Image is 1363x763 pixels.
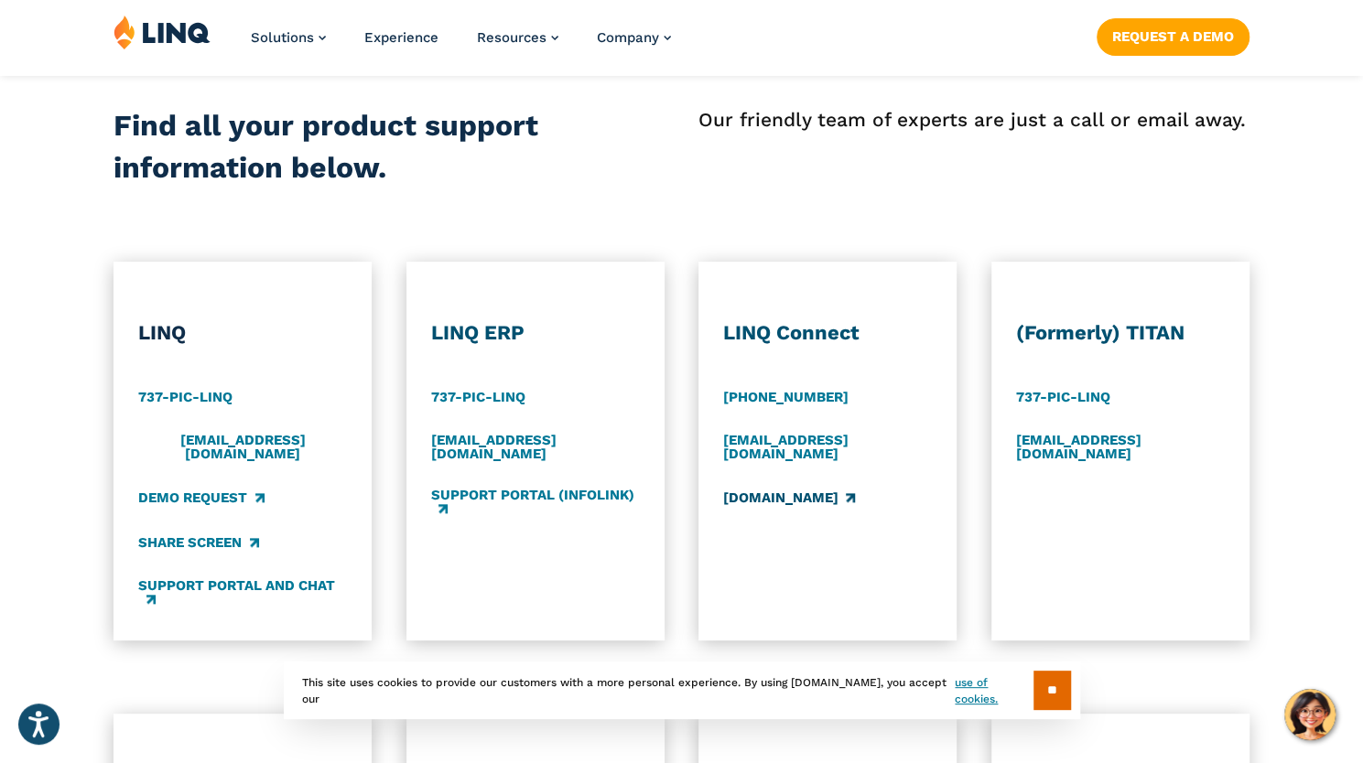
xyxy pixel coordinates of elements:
[477,29,558,46] a: Resources
[251,29,326,46] a: Solutions
[114,15,211,49] img: LINQ | K‑12 Software
[138,388,233,408] a: 737-PIC-LINQ
[597,29,671,46] a: Company
[114,105,567,188] h2: Find all your product support information below.
[955,674,1033,707] a: use of cookies.
[138,320,347,346] h3: LINQ
[431,388,525,408] a: 737-PIC-LINQ
[364,29,438,46] a: Experience
[1097,18,1249,55] a: Request a Demo
[284,661,1080,719] div: This site uses cookies to provide our customers with a more personal experience. By using [DOMAIN...
[723,320,932,346] h3: LINQ Connect
[698,105,1249,134] p: Our friendly team of experts are just a call or email away.
[597,29,659,46] span: Company
[251,29,314,46] span: Solutions
[477,29,546,46] span: Resources
[723,432,932,462] a: [EMAIL_ADDRESS][DOMAIN_NAME]
[1016,388,1110,408] a: 737-PIC-LINQ
[1016,432,1225,462] a: [EMAIL_ADDRESS][DOMAIN_NAME]
[1097,15,1249,55] nav: Button Navigation
[431,488,640,518] a: Support Portal (Infolink)
[138,488,264,508] a: Demo Request
[138,432,347,462] a: [EMAIL_ADDRESS][DOMAIN_NAME]
[431,432,640,462] a: [EMAIL_ADDRESS][DOMAIN_NAME]
[1016,320,1225,346] h3: (Formerly) TITAN
[723,488,855,508] a: [DOMAIN_NAME]
[138,577,347,607] a: Support Portal and Chat
[723,388,849,408] a: [PHONE_NUMBER]
[251,15,671,75] nav: Primary Navigation
[1284,689,1336,740] button: Hello, have a question? Let’s chat.
[138,532,258,553] a: Share Screen
[431,320,640,346] h3: LINQ ERP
